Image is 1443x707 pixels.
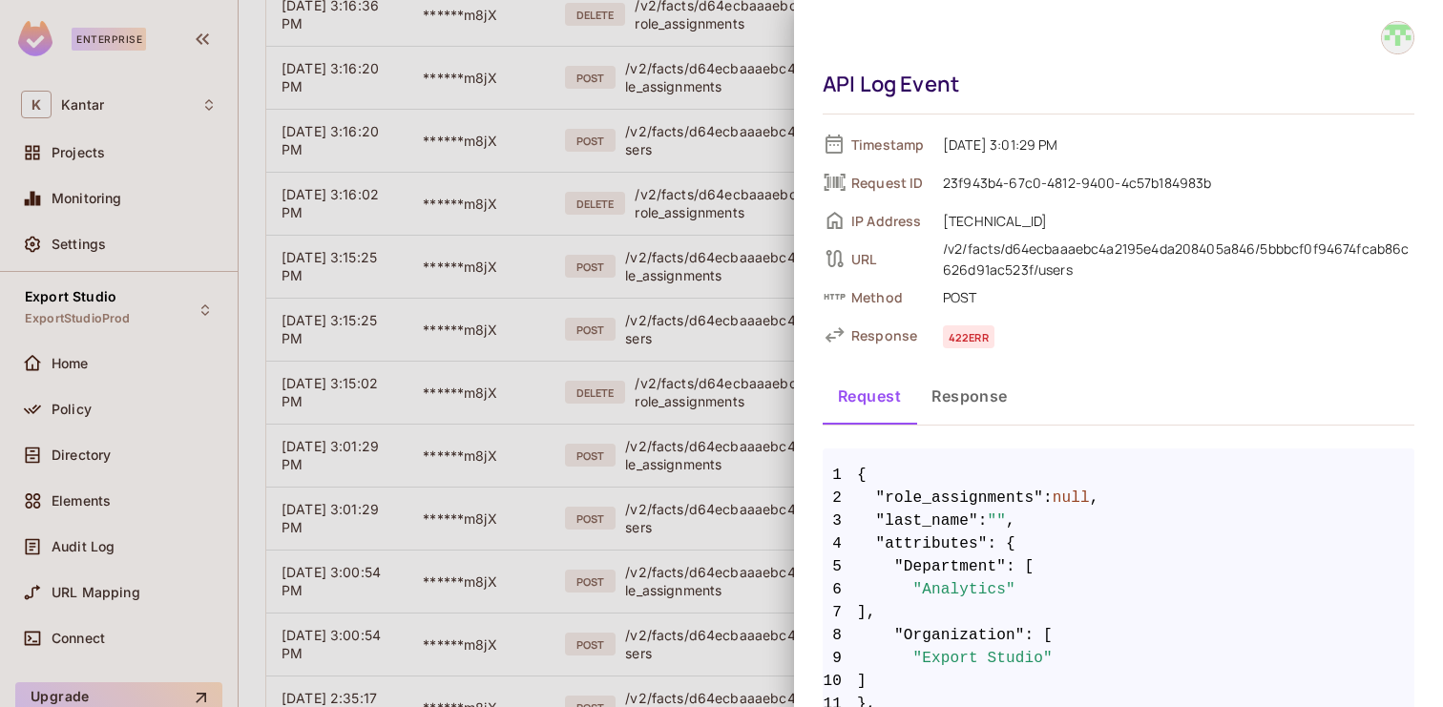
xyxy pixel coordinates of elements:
[823,670,857,693] span: 10
[1025,624,1053,647] span: : [
[1043,487,1053,509] span: :
[823,509,857,532] span: 3
[823,624,857,647] span: 8
[894,624,1025,647] span: "Organization"
[823,555,857,578] span: 5
[988,509,1007,532] span: ""
[933,209,1414,232] span: [TECHNICAL_ID]
[988,532,1015,555] span: : {
[943,239,1414,281] div: /v2/facts/d64ecbaaaebc4a2195e4da208405a846/5bbbcf0f94674fcab86c626d91ac523f/users
[823,70,1405,98] div: API Log Event
[876,487,1044,509] span: "role_assignments"
[823,578,857,601] span: 6
[823,532,857,555] span: 4
[943,325,994,348] span: 422 err
[823,487,857,509] span: 2
[823,464,857,487] span: 1
[933,171,1414,194] span: 23f943b4-67c0-4812-9400-4c57b184983b
[823,372,916,420] button: Request
[1090,487,1099,509] span: ,
[876,532,988,555] span: "attributes"
[978,509,988,532] span: :
[823,601,857,624] span: 7
[851,212,928,230] span: IP Address
[823,601,1414,624] span: ],
[1006,509,1015,532] span: ,
[933,285,1414,308] span: POST
[1382,22,1413,53] img: Devesh.Kumar@Kantar.com
[851,326,928,344] span: Response
[1053,487,1090,509] span: null
[857,464,867,487] span: {
[851,135,928,154] span: Timestamp
[851,250,928,268] span: URL
[851,288,928,306] span: Method
[916,372,1023,420] button: Response
[913,647,1053,670] span: "Export Studio"
[933,133,1414,156] span: [DATE] 3:01:29 PM
[1006,555,1034,578] span: : [
[894,555,1006,578] span: "Department"
[851,174,928,192] span: Request ID
[823,670,1414,693] span: ]
[823,647,857,670] span: 9
[913,578,1015,601] span: "Analytics"
[876,509,978,532] span: "last_name"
